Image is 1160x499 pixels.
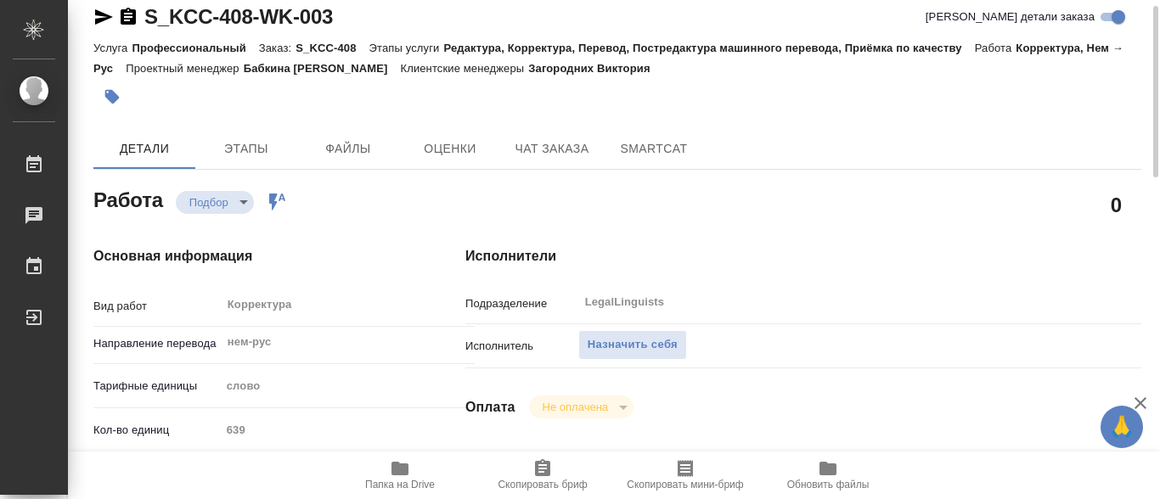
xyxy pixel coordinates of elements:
p: Услуга [93,42,132,54]
span: Обновить файлы [787,479,870,491]
p: Работа [975,42,1016,54]
button: Скопировать мини-бриф [614,451,757,499]
span: Файлы [307,138,389,160]
button: Назначить себя [578,330,687,360]
div: Подбор [176,191,254,214]
p: Подразделение [465,295,578,312]
h4: Оплата [465,397,515,418]
a: S_KCC-408-WK-003 [144,5,333,28]
button: 🙏 [1101,406,1143,448]
p: Вид работ [93,298,221,315]
button: Скопировать бриф [471,451,614,499]
h2: 0 [1111,190,1122,219]
p: Тарифные единицы [93,378,221,395]
span: [PERSON_NAME] детали заказа [926,8,1095,25]
span: Этапы [206,138,287,160]
p: Проектный менеджер [126,62,243,75]
input: Пустое поле [221,418,476,442]
div: слово [221,372,476,401]
h4: Основная информация [93,246,397,266]
span: Скопировать мини-бриф [627,479,743,491]
p: Бабкина [PERSON_NAME] [244,62,401,75]
button: Обновить файлы [757,451,899,499]
span: Чат заказа [511,138,593,160]
button: Не оплачена [538,400,613,414]
button: Подбор [184,195,234,210]
span: Назначить себя [588,335,678,355]
span: Оценки [409,138,491,160]
span: 🙏 [1107,409,1136,445]
div: Подбор [529,395,633,418]
span: Скопировать бриф [498,479,587,491]
h2: Работа [93,183,163,214]
p: Загородних Виктория [528,62,662,75]
p: Этапы услуги [369,42,444,54]
p: Направление перевода [93,335,221,352]
span: Детали [104,138,185,160]
button: Скопировать ссылку для ЯМессенджера [93,7,114,27]
p: Профессиональный [132,42,258,54]
p: Кол-во единиц [93,422,221,439]
p: Клиентские менеджеры [400,62,528,75]
h4: Исполнители [465,246,1141,266]
span: SmartCat [613,138,695,160]
p: Исполнитель [465,338,578,355]
button: Папка на Drive [329,451,471,499]
button: Добавить тэг [93,78,131,115]
button: Скопировать ссылку [118,7,138,27]
p: Редактура, Корректура, Перевод, Постредактура машинного перевода, Приёмка по качеству [443,42,974,54]
p: Заказ: [259,42,296,54]
span: Папка на Drive [365,479,435,491]
p: S_KCC-408 [296,42,369,54]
